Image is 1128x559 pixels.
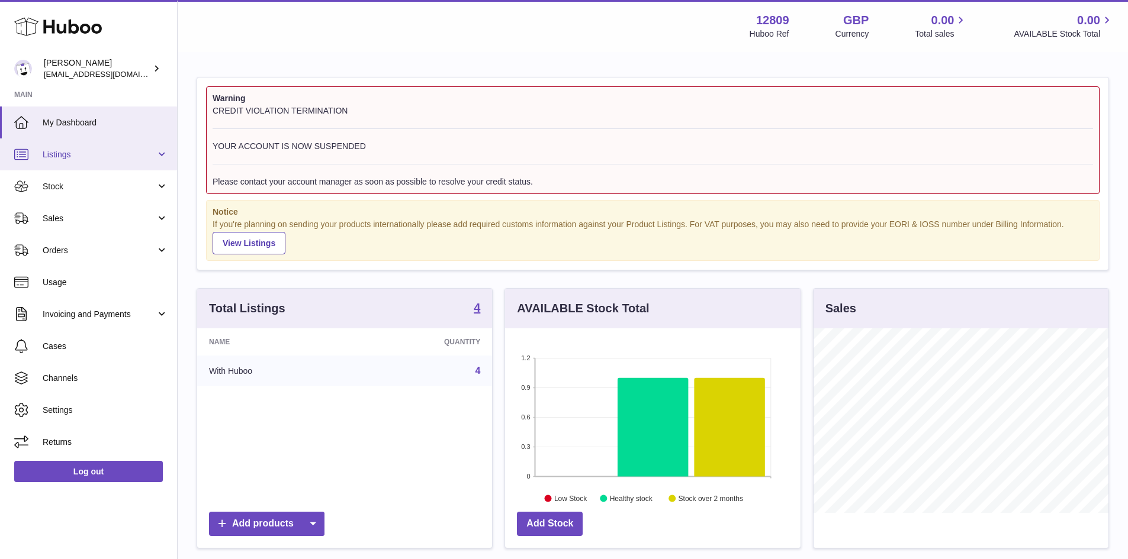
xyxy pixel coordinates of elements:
div: Huboo Ref [750,28,789,40]
text: 0.9 [522,384,531,391]
span: AVAILABLE Stock Total [1014,28,1114,40]
span: [EMAIL_ADDRESS][DOMAIN_NAME] [44,69,174,79]
span: Orders [43,245,156,256]
strong: 12809 [756,12,789,28]
text: Healthy stock [610,495,653,503]
a: Add products [209,512,324,536]
strong: 4 [474,302,480,314]
div: Currency [835,28,869,40]
td: With Huboo [197,356,353,386]
th: Quantity [353,328,492,356]
h3: Sales [825,300,856,316]
a: 0.00 Total sales [915,12,968,40]
text: Low Stock [554,495,587,503]
span: Returns [43,437,168,448]
a: View Listings [213,232,285,254]
span: Usage [43,277,168,288]
span: Invoicing and Payments [43,309,156,320]
span: My Dashboard [43,117,168,128]
text: 0.6 [522,413,531,421]
img: internalAdmin-12809@internal.huboo.com [14,60,32,77]
text: 1.2 [522,354,531,361]
span: 0.00 [931,12,955,28]
div: If you're planning on sending your products internationally please add required customs informati... [213,219,1093,254]
strong: GBP [843,12,869,28]
div: CREDIT VIOLATION TERMINATION YOUR ACCOUNT IS NOW SUSPENDED Please contact your account manager as... [213,105,1093,188]
a: 4 [475,366,480,376]
div: [PERSON_NAME] [44,57,150,80]
span: Cases [43,341,168,352]
span: Settings [43,405,168,416]
h3: AVAILABLE Stock Total [517,300,649,316]
a: Log out [14,461,163,482]
text: 0.3 [522,443,531,450]
span: Stock [43,181,156,192]
text: Stock over 2 months [679,495,743,503]
a: 4 [474,302,480,316]
span: Channels [43,373,168,384]
strong: Warning [213,93,1093,104]
a: Add Stock [517,512,583,536]
span: 0.00 [1077,12,1100,28]
span: Total sales [915,28,968,40]
span: Sales [43,213,156,224]
th: Name [197,328,353,356]
text: 0 [527,473,531,480]
span: Listings [43,149,156,160]
strong: Notice [213,206,1093,218]
a: 0.00 AVAILABLE Stock Total [1014,12,1114,40]
h3: Total Listings [209,300,285,316]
